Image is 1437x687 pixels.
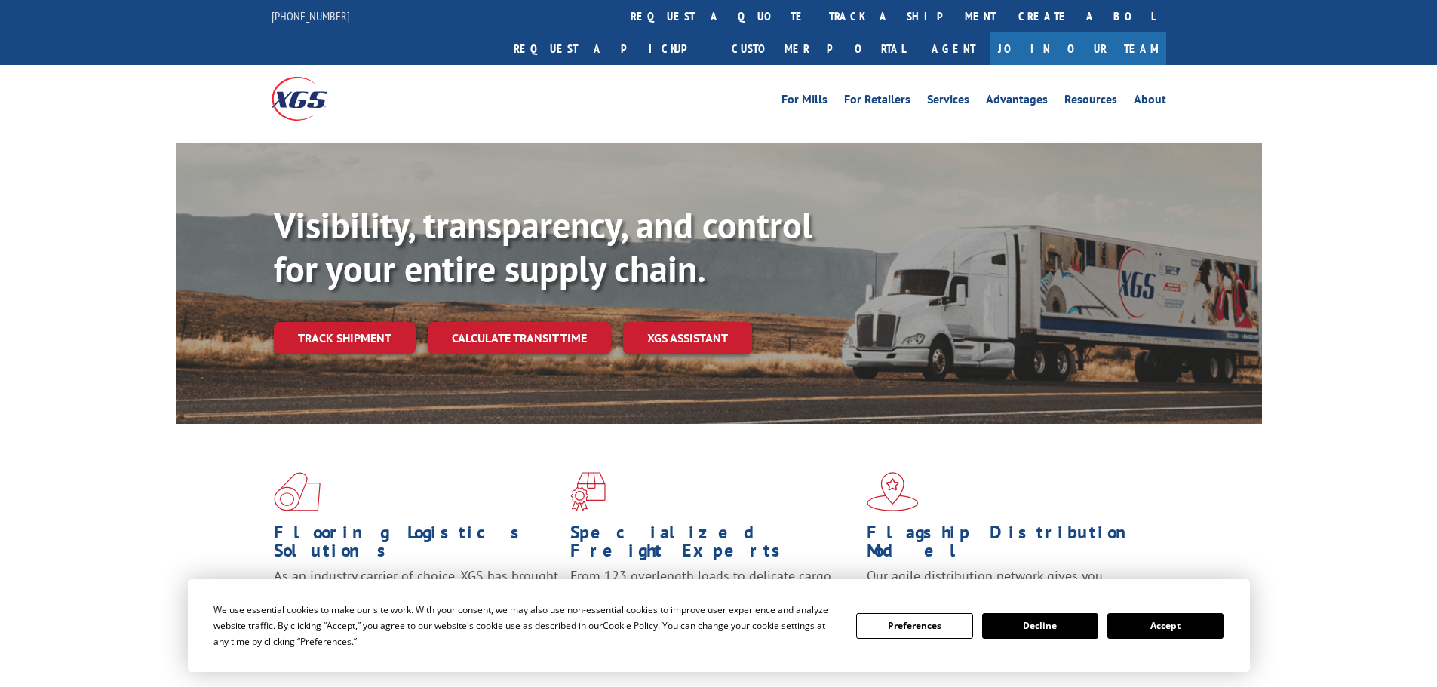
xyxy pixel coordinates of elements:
[603,619,658,632] span: Cookie Policy
[570,523,855,567] h1: Specialized Freight Experts
[274,322,416,354] a: Track shipment
[1134,94,1166,110] a: About
[844,94,910,110] a: For Retailers
[502,32,720,65] a: Request a pickup
[867,567,1144,603] span: Our agile distribution network gives you nationwide inventory management on demand.
[570,472,606,511] img: xgs-icon-focused-on-flooring-red
[570,567,855,634] p: From 123 overlength loads to delicate cargo, our experienced staff knows the best way to move you...
[867,472,919,511] img: xgs-icon-flagship-distribution-model-red
[856,613,972,639] button: Preferences
[623,322,752,354] a: XGS ASSISTANT
[274,201,812,292] b: Visibility, transparency, and control for your entire supply chain.
[781,94,828,110] a: For Mills
[274,567,558,621] span: As an industry carrier of choice, XGS has brought innovation and dedication to flooring logistics...
[986,94,1048,110] a: Advantages
[1107,613,1224,639] button: Accept
[213,602,838,649] div: We use essential cookies to make our site work. With your consent, we may also use non-essential ...
[1064,94,1117,110] a: Resources
[720,32,917,65] a: Customer Portal
[927,94,969,110] a: Services
[982,613,1098,639] button: Decline
[990,32,1166,65] a: Join Our Team
[300,635,352,648] span: Preferences
[274,523,559,567] h1: Flooring Logistics Solutions
[188,579,1250,672] div: Cookie Consent Prompt
[428,322,611,354] a: Calculate transit time
[917,32,990,65] a: Agent
[272,8,350,23] a: [PHONE_NUMBER]
[274,472,321,511] img: xgs-icon-total-supply-chain-intelligence-red
[867,523,1152,567] h1: Flagship Distribution Model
